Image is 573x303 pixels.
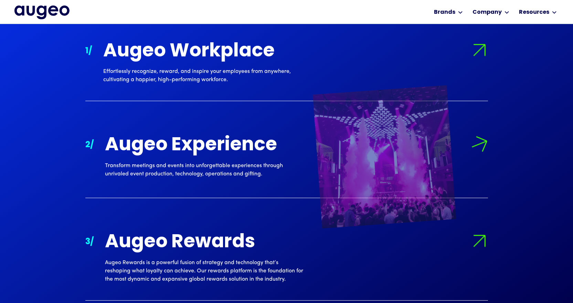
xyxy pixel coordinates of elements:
[519,8,549,17] div: Resources
[473,8,502,17] div: Company
[85,139,90,151] div: 2
[468,133,490,155] img: Arrow symbol in bright green pointing right to indicate an active link.
[103,67,301,84] div: Effortlessly recognize, reward, and inspire your employees from anywhere, cultivating a happier, ...
[105,136,303,156] div: Augeo Experience
[105,259,303,283] div: Augeo Rewards is a powerful fusion of strategy and technology that’s reshaping what loyalty can a...
[90,236,94,248] div: /
[85,24,488,101] a: 1/Arrow symbol in bright green pointing right to indicate an active link.Augeo WorkplaceEffortles...
[14,6,70,20] a: home
[85,45,88,57] div: 1
[467,229,491,253] img: Arrow symbol in bright green pointing right to indicate an active link.
[85,118,488,198] a: 2/Arrow symbol in bright green pointing right to indicate an active link.Augeo ExperienceTransfor...
[85,236,90,248] div: 3
[88,45,92,57] div: /
[105,162,303,178] div: Transform meetings and events into unforgettable experiences through unrivaled event production, ...
[434,8,455,17] div: Brands
[467,38,491,63] img: Arrow symbol in bright green pointing right to indicate an active link.
[90,139,94,151] div: /
[103,42,301,62] div: Augeo Workplace
[85,215,488,300] a: 3/Arrow symbol in bright green pointing right to indicate an active link.Augeo RewardsAugeo Rewar...
[105,232,303,253] div: Augeo Rewards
